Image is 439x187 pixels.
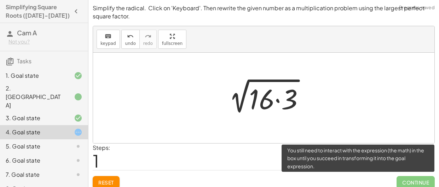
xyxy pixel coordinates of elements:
div: 7. Goal state [6,170,63,179]
div: 3. Goal state [6,114,63,122]
span: Cam A [17,29,37,37]
h4: Simplifying Square Roots ([DATE]-[DATE]) [6,3,70,20]
span: redo [143,41,153,46]
i: Task not started. [74,156,82,165]
button: keyboardkeypad [97,30,120,49]
span: 1 [93,150,99,171]
i: Task started. [74,128,82,136]
i: Task finished and correct. [74,114,82,122]
span: keypad [100,41,116,46]
i: Task not started. [74,170,82,179]
span: fullscreen [162,41,183,46]
span: Tasks [17,57,31,65]
i: Task not started. [74,142,82,151]
i: keyboard [105,32,111,41]
span: undo [125,41,136,46]
i: Task finished. [74,93,82,101]
button: fullscreen [158,30,186,49]
div: 1. Goal state [6,71,63,80]
div: 5. Goal state [6,142,63,151]
div: 2. [GEOGRAPHIC_DATA] [6,84,63,110]
div: 6. Goal state [6,156,63,165]
span: Reset [98,179,114,186]
div: 4. Goal state [6,128,63,136]
div: Not you? [8,38,82,45]
span: Progress saved [399,4,435,11]
i: Task finished and correct. [74,71,82,80]
i: undo [127,32,134,41]
button: undoundo [121,30,140,49]
p: Simplify the radical. Click on 'Keyboard'. Then rewrite the given number as a multiplication prob... [93,4,435,20]
i: redo [145,32,151,41]
button: redoredo [139,30,157,49]
label: Steps: [93,144,110,151]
